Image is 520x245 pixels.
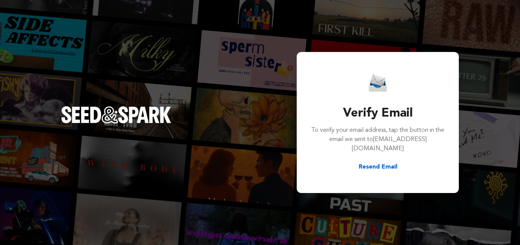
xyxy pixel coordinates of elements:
img: Seed&Spark Email Icon [369,73,387,92]
button: Resend Email [359,162,397,172]
p: To verify your email address, tap the button in the email we sent to [310,126,445,153]
span: [EMAIL_ADDRESS][DOMAIN_NAME] [352,136,427,152]
a: Seed&Spark Homepage [61,106,171,138]
h3: Verify Email [310,104,445,123]
img: Seed&Spark Logo [61,106,171,123]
